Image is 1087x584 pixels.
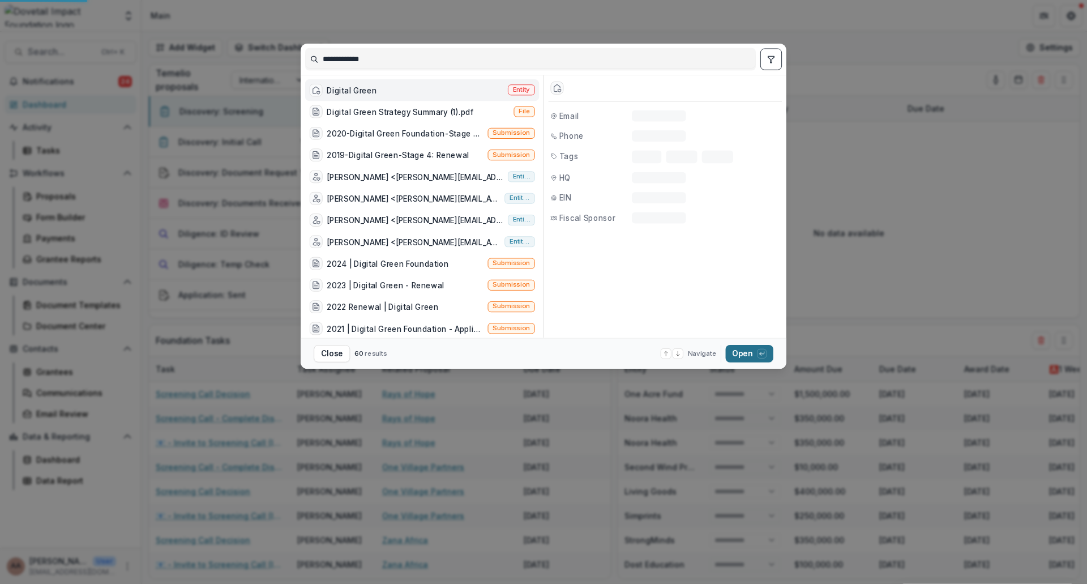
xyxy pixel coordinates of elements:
[327,323,483,334] div: 2021 | Digital Green Foundation - Application Submitted
[493,259,530,267] span: Submission
[493,303,530,311] span: Submission
[512,173,530,181] span: Entity user
[510,238,530,246] span: Entity user
[493,129,530,137] span: Submission
[327,258,448,269] div: 2024 | Digital Green Foundation
[327,128,483,139] div: 2020-Digital Green Foundation-Stage 4: Renewal
[327,171,503,182] div: [PERSON_NAME] <[PERSON_NAME][EMAIL_ADDRESS][DOMAIN_NAME]> <[EMAIL_ADDRESS][DOMAIN_NAME]>
[559,110,579,122] span: Email
[760,48,782,70] button: toggle filters
[327,84,376,96] div: Digital Green
[327,106,473,117] div: Digital Green Strategy Summary (1).pdf
[327,301,438,313] div: 2022 Renewal | Digital Green
[365,349,387,357] span: results
[354,349,363,357] span: 60
[512,86,530,94] span: Entity
[510,194,530,202] span: Entity user
[559,130,584,142] span: Phone
[327,215,503,226] div: [PERSON_NAME] <[PERSON_NAME][EMAIL_ADDRESS][DOMAIN_NAME]> <[PERSON_NAME][EMAIL_ADDRESS][DOMAIN_NA...
[688,349,717,359] span: Navigate
[559,212,615,224] span: Fiscal Sponsor
[493,325,530,333] span: Submission
[519,108,530,116] span: File
[314,345,350,363] button: Close
[327,150,469,161] div: 2019-Digital Green-Stage 4: Renewal
[512,216,530,224] span: Entity user
[327,280,444,291] div: 2023 | Digital Green - Renewal
[559,192,572,203] span: EIN
[559,150,578,161] span: Tags
[327,193,500,204] div: [PERSON_NAME] <[PERSON_NAME][EMAIL_ADDRESS][DOMAIN_NAME]>
[559,172,571,184] span: HQ
[493,281,530,289] span: Submission
[726,345,773,363] button: Open
[493,151,530,159] span: Submission
[327,236,500,248] div: [PERSON_NAME] <[PERSON_NAME][EMAIL_ADDRESS][DOMAIN_NAME]>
